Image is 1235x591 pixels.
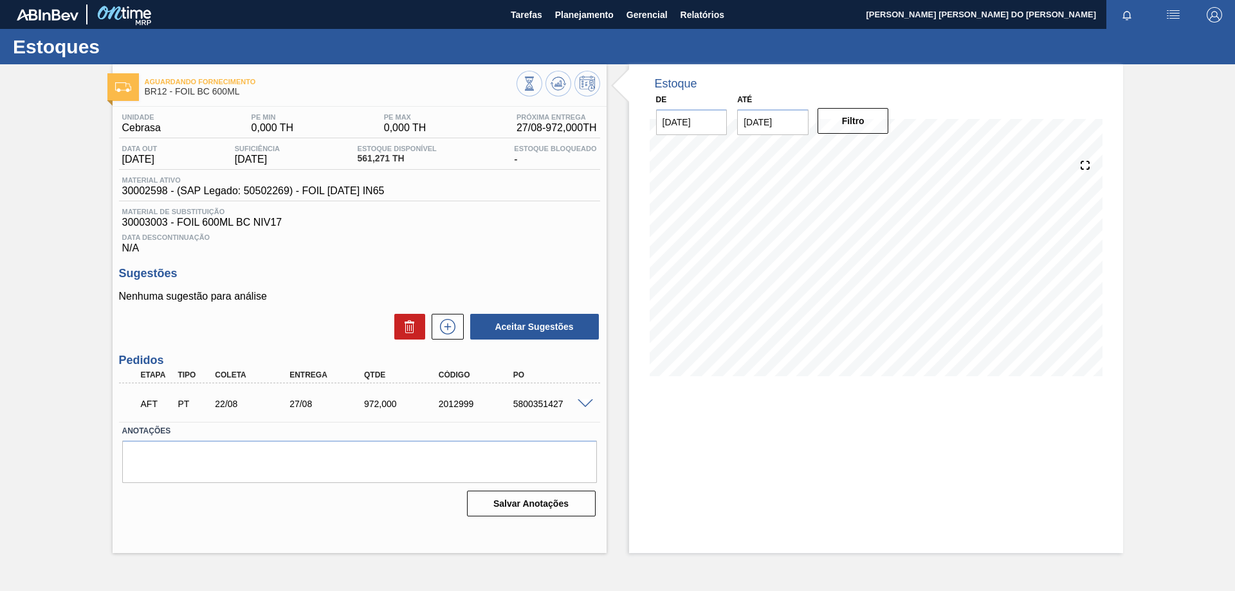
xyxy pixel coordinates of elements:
div: Qtde [361,370,444,379]
div: Estoque [655,77,697,91]
span: Próxima Entrega [517,113,597,121]
span: PE MIN [252,113,294,121]
span: 0,000 TH [384,122,426,134]
h1: Estoques [13,39,241,54]
input: dd/mm/yyyy [656,109,727,135]
span: Aguardando Fornecimento [145,78,517,86]
p: AFT [141,399,173,409]
span: BR12 - FOIL BC 600ML [145,87,517,96]
div: - [511,145,599,165]
label: Anotações [122,422,597,441]
span: 27/08 - 972,000 TH [517,122,597,134]
div: 27/08/2025 [286,399,370,409]
button: Notificações [1106,6,1148,24]
span: Material ativo [122,176,385,184]
div: PO [510,370,594,379]
div: Tipo [174,370,213,379]
span: Unidade [122,113,161,121]
span: 0,000 TH [252,122,294,134]
h3: Pedidos [119,354,600,367]
span: Cebrasa [122,122,161,134]
span: 30002598 - (SAP Legado: 50502269) - FOIL [DATE] IN65 [122,185,385,197]
span: Relatórios [681,7,724,23]
span: Estoque Disponível [358,145,437,152]
input: dd/mm/yyyy [737,109,809,135]
span: [DATE] [122,154,158,165]
label: Até [737,95,752,104]
span: [DATE] [235,154,280,165]
label: De [656,95,667,104]
button: Atualizar Gráfico [545,71,571,96]
img: TNhmsLtSVTkK8tSr43FrP2fwEKptu5GPRR3wAAAABJRU5ErkJggg== [17,9,78,21]
h3: Sugestões [119,267,600,280]
button: Programar Estoque [574,71,600,96]
button: Visão Geral dos Estoques [517,71,542,96]
div: 972,000 [361,399,444,409]
button: Filtro [818,108,889,134]
span: Suficiência [235,145,280,152]
div: 5800351427 [510,399,594,409]
span: Planejamento [555,7,614,23]
div: Etapa [138,370,176,379]
span: 30003003 - FOIL 600ML BC NIV17 [122,217,597,228]
div: N/A [119,228,600,254]
div: 2012999 [435,399,519,409]
img: userActions [1166,7,1181,23]
button: Salvar Anotações [467,491,596,516]
img: Logout [1207,7,1222,23]
span: PE MAX [384,113,426,121]
div: Aguardando Fornecimento [138,390,176,418]
div: Pedido de Transferência [174,399,213,409]
div: Entrega [286,370,370,379]
div: Nova sugestão [425,314,464,340]
span: Material de Substituição [122,208,597,215]
img: Ícone [115,82,131,92]
p: Nenhuma sugestão para análise [119,291,600,302]
span: Data out [122,145,158,152]
span: Tarefas [511,7,542,23]
div: Aceitar Sugestões [464,313,600,341]
div: Coleta [212,370,295,379]
span: Estoque Bloqueado [514,145,596,152]
span: 561,271 TH [358,154,437,163]
span: Gerencial [627,7,668,23]
div: 22/08/2025 [212,399,295,409]
span: Data Descontinuação [122,233,597,241]
button: Aceitar Sugestões [470,314,599,340]
div: Excluir Sugestões [388,314,425,340]
div: Código [435,370,519,379]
